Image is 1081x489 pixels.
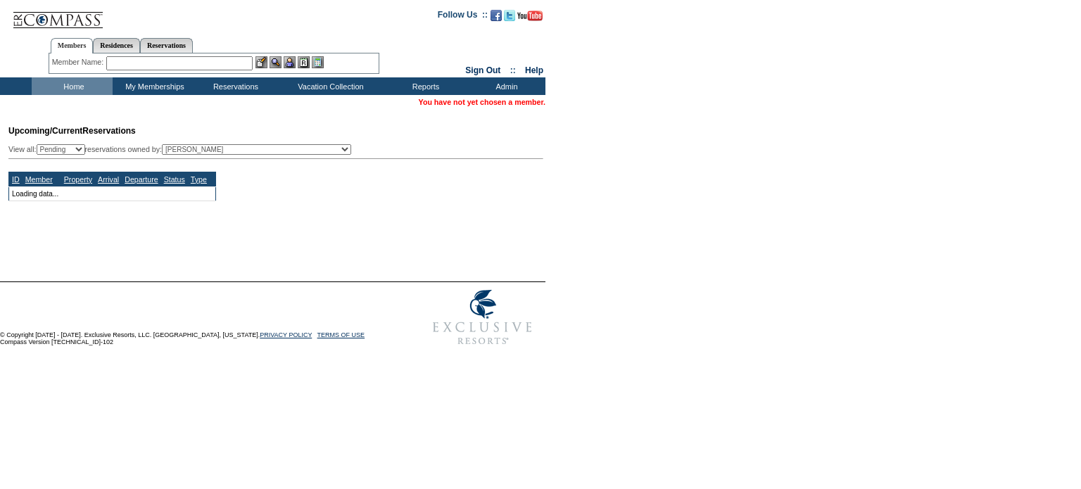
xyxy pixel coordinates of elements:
a: Type [191,175,207,184]
img: Reservations [298,56,310,68]
img: Follow us on Twitter [504,10,515,21]
a: Property [64,175,92,184]
img: Exclusive Resorts [419,282,545,353]
img: b_edit.gif [255,56,267,68]
a: Status [164,175,185,184]
a: Sign Out [465,65,500,75]
a: Departure [125,175,158,184]
td: Reports [384,77,464,95]
td: Home [32,77,113,95]
a: Arrival [98,175,119,184]
span: Reservations [8,126,136,136]
a: Reservations [140,38,193,53]
div: Member Name: [52,56,106,68]
td: Follow Us :: [438,8,488,25]
td: Loading data... [9,186,216,201]
a: PRIVACY POLICY [260,331,312,338]
td: Admin [464,77,545,95]
a: Residences [93,38,140,53]
td: Vacation Collection [274,77,384,95]
span: Upcoming/Current [8,126,82,136]
img: View [270,56,282,68]
a: Member [25,175,53,184]
td: Reservations [194,77,274,95]
a: Follow us on Twitter [504,14,515,23]
a: Subscribe to our YouTube Channel [517,14,543,23]
a: ID [12,175,20,184]
a: Become our fan on Facebook [491,14,502,23]
img: b_calculator.gif [312,56,324,68]
img: Impersonate [284,56,296,68]
div: View all: reservations owned by: [8,144,358,155]
a: Members [51,38,94,53]
span: :: [510,65,516,75]
img: Become our fan on Facebook [491,10,502,21]
span: You have not yet chosen a member. [419,98,545,106]
td: My Memberships [113,77,194,95]
img: Subscribe to our YouTube Channel [517,11,543,21]
a: Help [525,65,543,75]
a: TERMS OF USE [317,331,365,338]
